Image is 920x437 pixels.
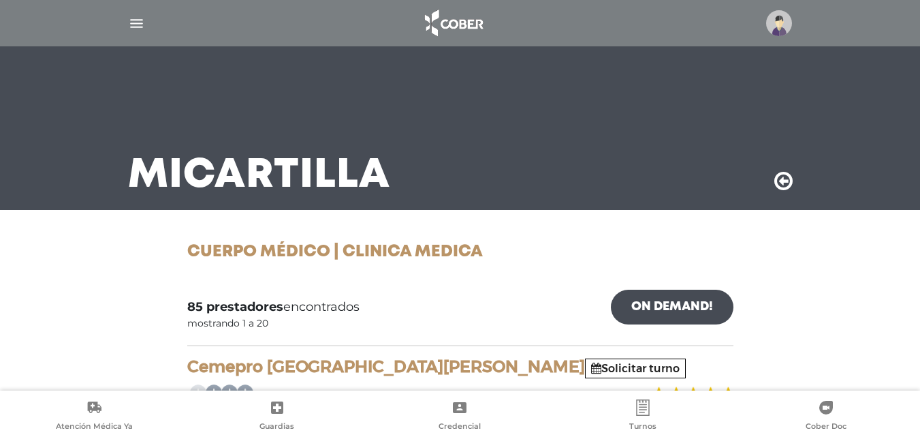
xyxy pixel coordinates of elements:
a: Atención Médica Ya [3,400,186,434]
h4: Cemepro [GEOGRAPHIC_DATA][PERSON_NAME] [187,357,733,377]
a: Solicitar turno [591,362,680,375]
span: Atención Médica Ya [56,421,133,434]
span: Credencial [439,421,481,434]
span: Cober Doc [806,421,846,434]
a: Turnos [552,400,735,434]
a: Cober Doc [734,400,917,434]
span: encontrados [187,298,360,316]
a: Guardias [186,400,369,434]
img: logo_cober_home-white.png [417,7,489,40]
b: 85 prestadores [187,299,283,314]
img: estrellas_badge.png [650,378,735,409]
span: Turnos [629,421,656,434]
img: Cober_menu-lines-white.svg [128,15,145,32]
a: Credencial [368,400,552,434]
span: Guardias [259,421,294,434]
img: profile-placeholder.svg [766,10,792,36]
h3: Mi Cartilla [128,158,390,194]
h1: Cuerpo Médico | Clinica Medica [187,243,733,262]
div: mostrando 1 a 20 [187,316,268,331]
a: On Demand! [611,290,733,325]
